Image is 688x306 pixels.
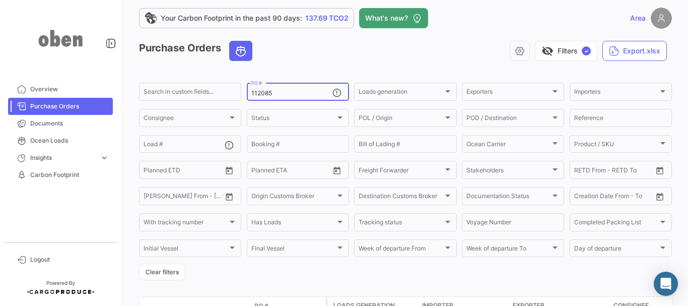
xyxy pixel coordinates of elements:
a: Documents [8,115,113,132]
input: From [144,168,158,175]
span: POL / Origin [359,116,443,123]
span: Documents [30,119,109,128]
button: Open calendar [329,163,345,178]
a: Your Carbon Footprint in the past 90 days:137.69 TCO2 [139,8,354,28]
span: ✓ [582,46,591,55]
a: Carbon Footprint [8,166,113,183]
span: visibility_off [541,45,554,57]
span: Area [630,13,646,23]
span: 137.69 TCO2 [305,13,349,23]
span: Day of departure [574,247,658,254]
span: Ocean Carrier [466,142,551,149]
button: Open calendar [222,163,237,178]
span: What's new? [365,13,408,23]
span: Importers [574,90,658,97]
button: What's new? [359,8,428,28]
span: Purchase Orders [30,102,109,111]
span: Overview [30,85,109,94]
button: Export.xlsx [602,41,667,61]
span: Carbon Footprint [30,170,109,179]
input: To [272,168,310,175]
span: Tracking status [359,220,443,227]
span: Consignee [144,116,228,123]
span: Documentation Status [466,194,551,201]
input: From [144,194,158,201]
span: Insights [30,153,96,162]
span: With tracking number [144,220,228,227]
span: Exporters [466,90,551,97]
span: Origin Customs Broker [251,194,335,201]
span: Loads generation [359,90,443,97]
button: Open calendar [652,189,667,204]
span: Logout [30,255,109,264]
span: expand_more [100,153,109,162]
span: Product / SKU [574,142,658,149]
img: oben-logo.png [35,12,86,65]
span: Week of departure From [359,247,443,254]
span: Freight Forwarder [359,168,443,175]
input: To [165,194,202,201]
button: Open calendar [222,189,237,204]
input: To [595,168,633,175]
span: Completed Packing List [574,220,658,227]
img: placeholder-user.png [651,8,672,29]
a: Overview [8,81,113,98]
span: Week of departure To [466,247,551,254]
a: Ocean Loads [8,132,113,149]
button: Clear filters [139,264,185,280]
span: Initial Vessel [144,247,228,254]
span: Stakeholders [466,168,551,175]
input: From [251,168,265,175]
span: POD / Destination [466,116,551,123]
span: Your Carbon Footprint in the past 90 days: [161,13,302,23]
input: From [574,168,588,175]
input: To [595,194,633,201]
div: Abrir Intercom Messenger [654,272,678,296]
h3: Purchase Orders [139,41,255,61]
button: visibility_offFilters✓ [535,41,597,61]
span: Destination Customs Broker [359,194,443,201]
input: To [165,168,202,175]
span: Has Loads [251,220,335,227]
span: Status [251,116,335,123]
button: Open calendar [652,163,667,178]
a: Purchase Orders [8,98,113,115]
span: Ocean Loads [30,136,109,145]
button: Ocean [230,41,252,60]
span: Final Vessel [251,247,335,254]
input: From [574,194,588,201]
